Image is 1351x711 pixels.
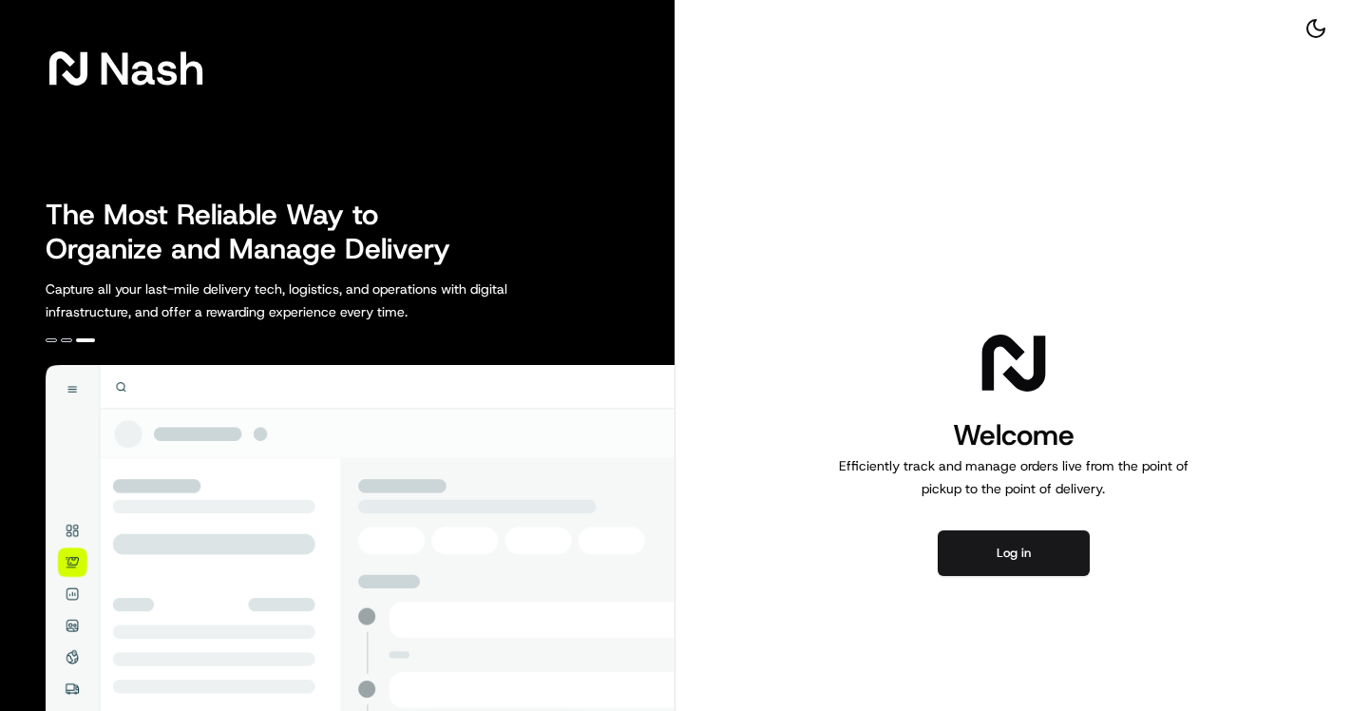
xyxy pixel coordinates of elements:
h1: Welcome [831,416,1196,454]
span: Nash [99,49,204,87]
p: Efficiently track and manage orders live from the point of pickup to the point of delivery. [831,454,1196,500]
h2: The Most Reliable Way to Organize and Manage Delivery [46,198,471,266]
p: Capture all your last-mile delivery tech, logistics, and operations with digital infrastructure, ... [46,278,593,323]
button: Log in [938,530,1090,576]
